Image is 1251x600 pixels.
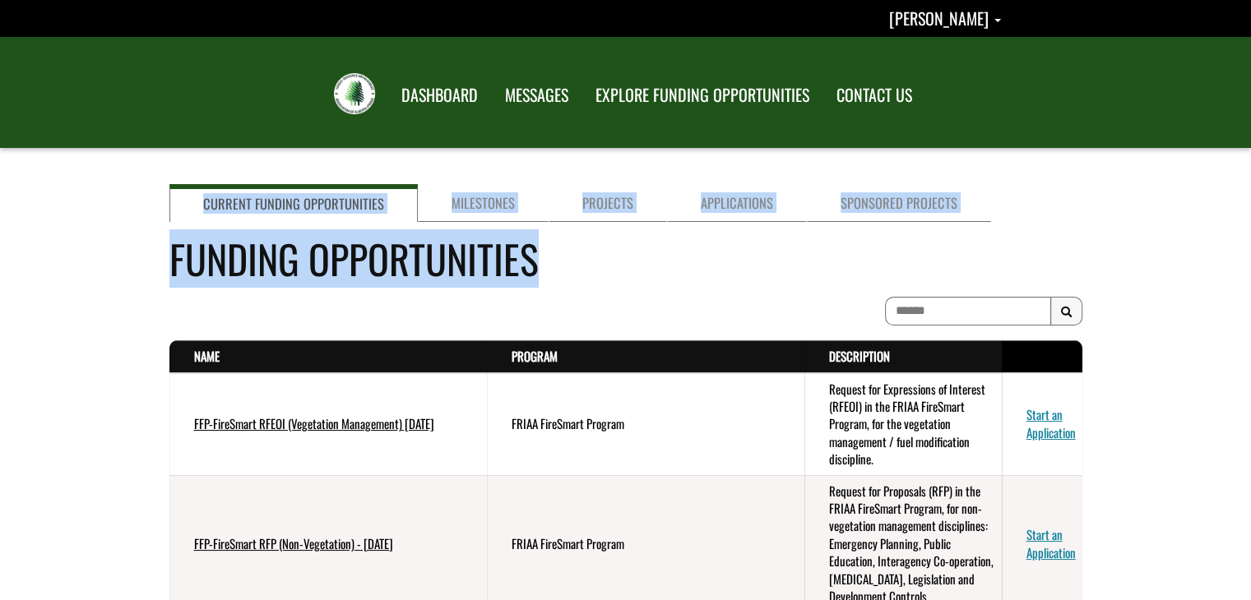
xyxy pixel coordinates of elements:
[194,534,393,552] a: FFP-FireSmart RFP (Non-Vegetation) - [DATE]
[804,373,1002,476] td: Request for Expressions of Interest (RFEOI) in the FRIAA FireSmart Program, for the vegetation ma...
[487,373,804,476] td: FRIAA FireSmart Program
[889,6,1001,30] a: Patrick Neumann
[493,75,581,116] a: MESSAGES
[889,6,989,30] span: [PERSON_NAME]
[829,347,890,365] a: Description
[512,347,558,365] a: Program
[169,229,1082,288] h4: Funding Opportunities
[549,184,667,222] a: Projects
[418,184,549,222] a: Milestones
[389,75,490,116] a: DASHBOARD
[583,75,822,116] a: EXPLORE FUNDING OPPORTUNITIES
[807,184,991,222] a: Sponsored Projects
[194,414,434,432] a: FFP-FireSmart RFEOI (Vegetation Management) [DATE]
[1026,525,1076,561] a: Start an Application
[169,373,487,476] td: FFP-FireSmart RFEOI (Vegetation Management) July 2025
[667,184,807,222] a: Applications
[387,70,924,116] nav: Main Navigation
[334,73,375,114] img: FRIAA Submissions Portal
[1026,405,1076,441] a: Start an Application
[1050,297,1082,326] button: Search Results
[824,75,924,116] a: CONTACT US
[885,297,1051,325] input: To search on partial text, use the asterisk (*) wildcard character.
[194,347,220,365] a: Name
[169,184,418,222] a: Current Funding Opportunities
